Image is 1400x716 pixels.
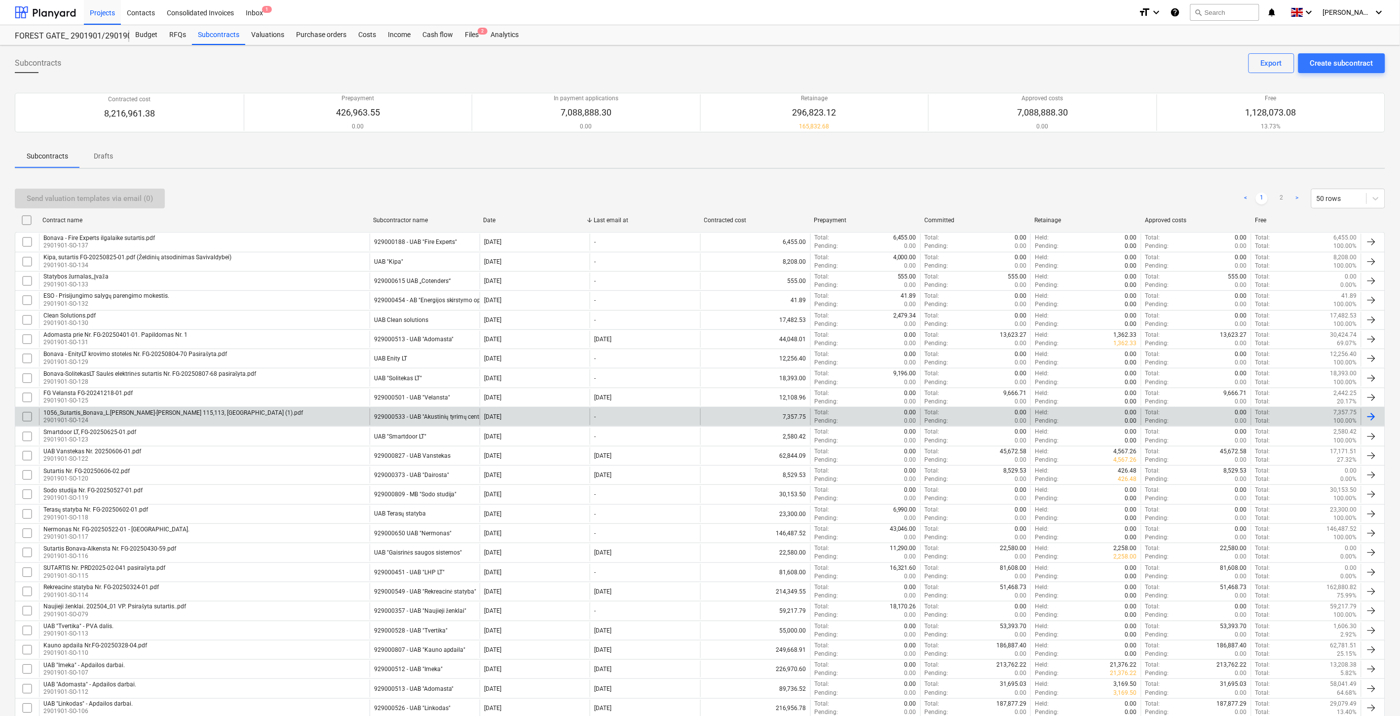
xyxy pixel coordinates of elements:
p: Held : [1035,234,1049,242]
p: Total : [1255,253,1270,262]
p: 0.00 [1235,253,1247,262]
button: Search [1190,4,1259,21]
span: Subcontracts [15,57,61,69]
p: 0.00 [905,262,916,270]
iframe: Chat Widget [1351,669,1400,716]
div: Committed [924,217,1026,224]
a: Previous page [1240,193,1252,204]
p: Total : [815,292,830,300]
p: 13,623.27 [1220,331,1247,339]
p: Total : [925,273,940,281]
p: 0.00% [1341,281,1357,289]
p: Pending : [925,358,948,367]
p: 0.00 [905,242,916,250]
div: - [594,278,596,284]
p: 12,256.40 [1330,350,1357,358]
p: 0.00 [905,358,916,367]
p: 0.00 [1235,369,1247,378]
p: 2901901-SO-132 [43,300,169,308]
p: 0.00 [1125,242,1137,250]
p: Held : [1035,331,1049,339]
p: Total : [1145,253,1160,262]
p: Pending : [815,320,838,328]
p: 2901901-SO-129 [43,358,227,366]
p: Total : [1255,358,1270,367]
p: Total : [925,331,940,339]
p: Contracted cost [104,95,155,104]
p: 0.00 [1017,122,1068,131]
div: 55,000.00 [700,622,810,639]
p: Pending : [1035,378,1059,387]
i: notifications [1267,6,1277,18]
div: [DATE] [484,239,501,245]
div: Bonava - Fire Experts ilgalaike sutartis.pdf [43,235,155,241]
div: FOREST GATE_ 2901901/2901902/2901903 [15,31,117,41]
p: Total : [1255,242,1270,250]
p: 0.00 [905,378,916,387]
p: 41.89 [1342,292,1357,300]
p: Pending : [815,281,838,289]
p: 0.00 [1125,253,1137,262]
p: 0.00 [554,122,618,131]
p: 0.00 [905,281,916,289]
p: Pending : [815,262,838,270]
p: Pending : [1145,262,1169,270]
p: 0.00 [1015,300,1026,309]
p: Total : [1145,273,1160,281]
a: RFQs [163,25,192,45]
p: Prepayment [336,94,380,103]
p: Total : [1255,292,1270,300]
p: 2,479.34 [893,312,916,320]
p: 6,455.00 [893,234,916,242]
p: Total : [815,312,830,320]
i: keyboard_arrow_down [1151,6,1163,18]
div: Contracted cost [704,217,806,224]
p: 0.00 [905,300,916,309]
p: 0.00 [1015,320,1026,328]
p: 13,623.27 [1000,331,1026,339]
div: Files [459,25,485,45]
p: Total : [1255,273,1270,281]
p: 0.00 [1235,350,1247,358]
div: UAB Enity LT [374,355,407,362]
div: 18,393.00 [700,369,810,386]
div: Valuations [245,25,290,45]
div: 929000188 - UAB "Fire Experts" [374,239,457,245]
p: 2901901-SO-131 [43,338,188,347]
p: Pending : [1035,281,1059,289]
p: 0.00 [1125,292,1137,300]
div: 929000615 UAB „Cotenders“ [374,278,451,284]
p: Total : [925,350,940,358]
a: Purchase orders [290,25,352,45]
p: Pending : [925,242,948,250]
div: 7,357.75 [700,408,810,425]
p: Held : [1035,292,1049,300]
p: Pending : [1145,242,1169,250]
div: [DATE] [594,336,611,343]
p: Free [1246,94,1296,103]
p: Total : [1145,369,1160,378]
p: Total : [1255,312,1270,320]
div: - [594,297,596,304]
p: Total : [925,234,940,242]
p: Retainage [793,94,836,103]
p: Pending : [1145,378,1169,387]
p: 0.00 [1235,262,1247,270]
p: 0.00 [1015,350,1026,358]
div: - [594,317,596,323]
p: Total : [1255,234,1270,242]
div: UAB "Solitekas LT" [374,375,422,382]
div: Free [1255,217,1358,224]
p: 0.00 [1125,262,1137,270]
p: Pending : [1035,320,1059,328]
p: 0.00 [905,320,916,328]
p: 0.00 [1235,234,1247,242]
p: 2901901-SO-134 [43,261,231,270]
div: ESO - Prisijungimo salygų parengimo mokestis. [43,292,169,300]
p: 0.00 [1235,320,1247,328]
p: Pending : [1035,262,1059,270]
p: Total : [1255,320,1270,328]
p: 426,963.55 [336,107,380,119]
span: [PERSON_NAME] [1323,8,1372,16]
p: 41.89 [901,292,916,300]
